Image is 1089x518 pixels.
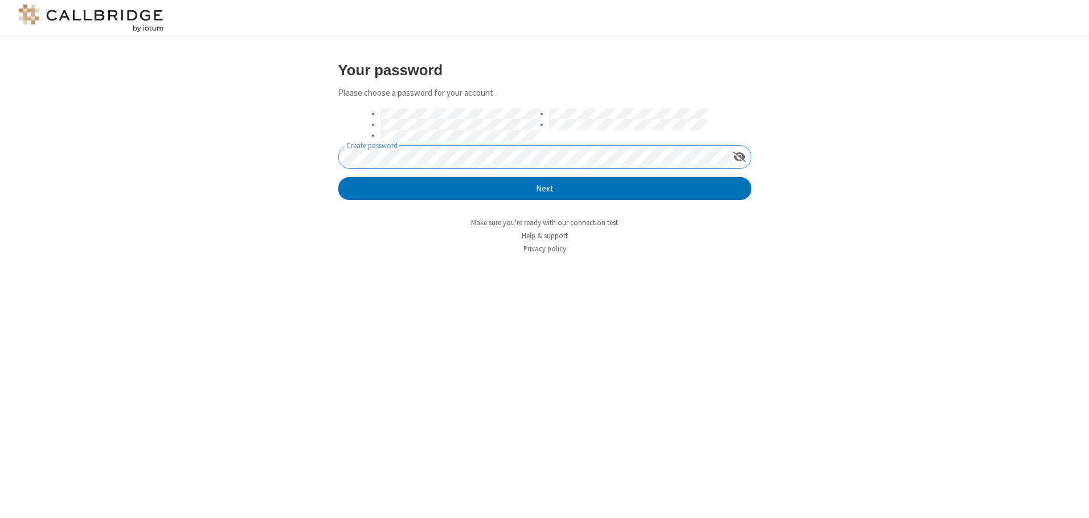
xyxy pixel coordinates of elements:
h3: Your password [338,62,751,78]
img: logo@2x.png [17,5,165,32]
a: Help & support [522,231,568,240]
button: Next [338,177,751,200]
a: Privacy policy [523,244,566,254]
div: Show password [728,146,751,167]
a: Make sure you're ready with our connection test [471,218,618,227]
input: Create password [339,146,728,168]
p: Please choose a password for your account. [338,87,751,100]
